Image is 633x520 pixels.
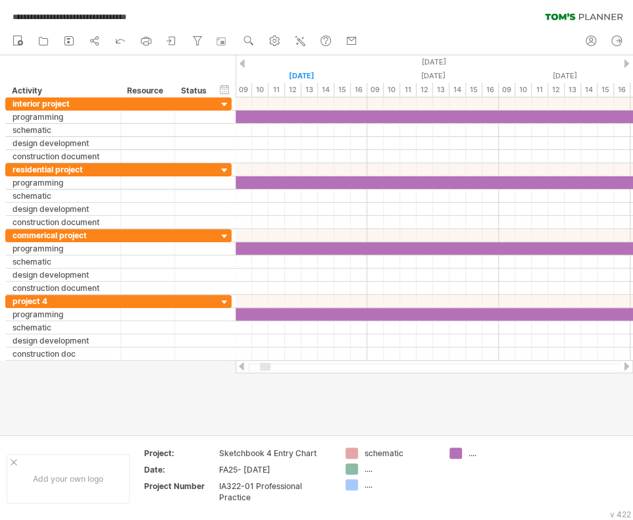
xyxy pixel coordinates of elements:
[13,176,114,189] div: programming
[13,334,114,347] div: design development
[219,464,330,475] div: FA25- [DATE]
[548,83,565,97] div: 12
[515,83,532,97] div: 10
[365,463,436,475] div: ....
[466,83,482,97] div: 15
[365,479,436,490] div: ....
[13,190,114,202] div: schematic
[301,83,318,97] div: 13
[13,150,114,163] div: construction document
[614,83,630,97] div: 16
[12,84,113,97] div: Activity
[144,481,216,492] div: Project Number
[268,83,285,97] div: 11
[499,69,630,83] div: Thursday, 16 October 2025
[13,229,114,242] div: commerical project
[236,69,367,83] div: Tuesday, 14 October 2025
[7,454,130,504] div: Add your own logo
[468,448,540,459] div: ....
[351,83,367,97] div: 16
[252,83,268,97] div: 10
[597,83,614,97] div: 15
[499,83,515,97] div: 09
[13,321,114,334] div: schematic
[13,137,114,149] div: design development
[400,83,417,97] div: 11
[581,83,597,97] div: 14
[482,83,499,97] div: 16
[13,97,114,110] div: interior project
[13,124,114,136] div: schematic
[318,83,334,97] div: 14
[144,464,216,475] div: Date:
[13,295,114,307] div: project 4
[13,111,114,123] div: programming
[13,282,114,294] div: construction document
[13,216,114,228] div: construction document
[219,481,330,503] div: IA322-01 Professional Practice
[13,269,114,281] div: design development
[13,242,114,255] div: programming
[365,448,436,459] div: schematic
[144,448,216,459] div: Project:
[127,84,167,97] div: Resource
[13,348,114,360] div: construction doc
[367,83,384,97] div: 09
[532,83,548,97] div: 11
[236,83,252,97] div: 09
[13,163,114,176] div: residential project
[610,509,631,519] div: v 422
[384,83,400,97] div: 10
[219,448,330,459] div: Sketchbook 4 Entry Chart
[565,83,581,97] div: 13
[13,255,114,268] div: schematic
[13,203,114,215] div: design development
[417,83,433,97] div: 12
[181,84,210,97] div: Status
[285,83,301,97] div: 12
[449,83,466,97] div: 14
[13,308,114,321] div: programming
[433,83,449,97] div: 13
[367,69,499,83] div: Wednesday, 15 October 2025
[334,83,351,97] div: 15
